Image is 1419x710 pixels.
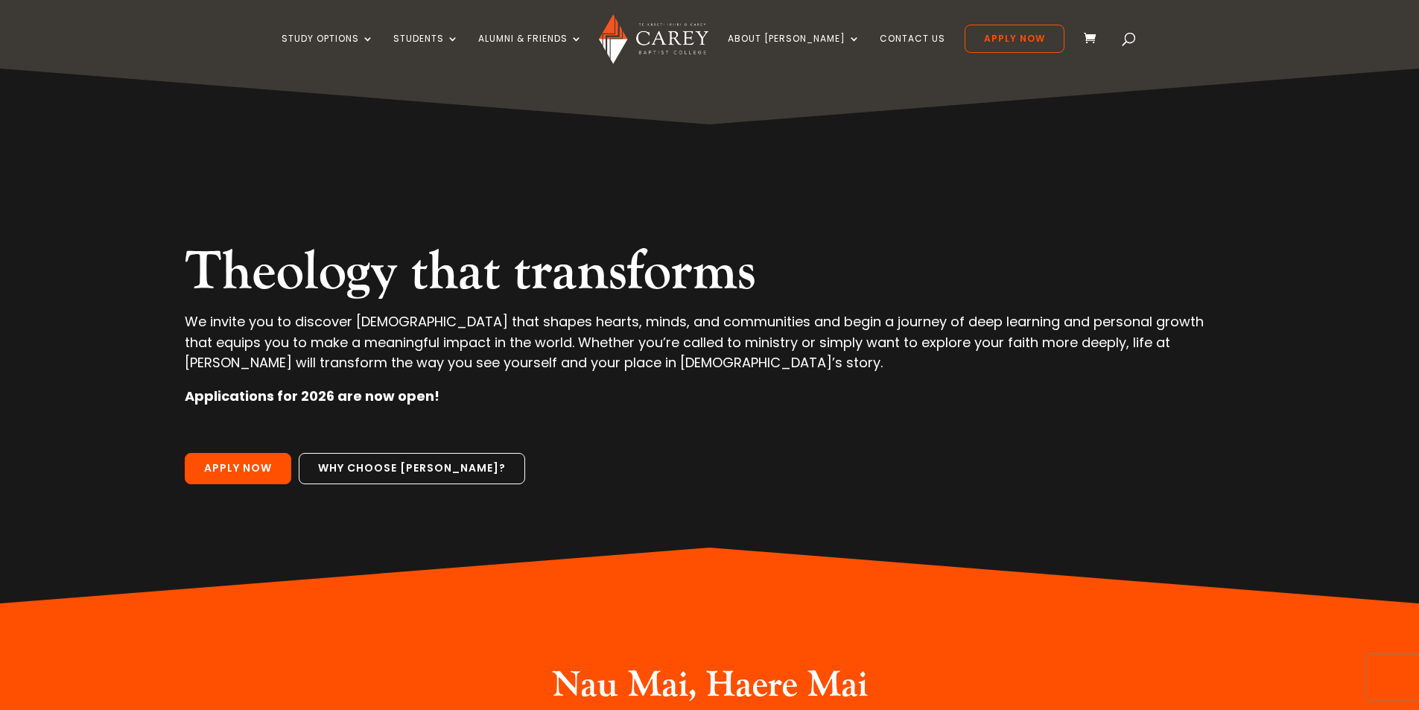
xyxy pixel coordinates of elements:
a: Alumni & Friends [478,34,582,69]
img: Carey Baptist College [599,14,708,64]
a: Study Options [282,34,374,69]
a: Apply Now [185,453,291,484]
a: Students [393,34,459,69]
strong: Applications for 2026 are now open! [185,387,439,405]
p: We invite you to discover [DEMOGRAPHIC_DATA] that shapes hearts, minds, and communities and begin... [185,311,1234,386]
a: About [PERSON_NAME] [728,34,860,69]
a: Apply Now [965,25,1064,53]
a: Contact Us [880,34,945,69]
a: Why choose [PERSON_NAME]? [299,453,525,484]
h2: Theology that transforms [185,240,1234,311]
